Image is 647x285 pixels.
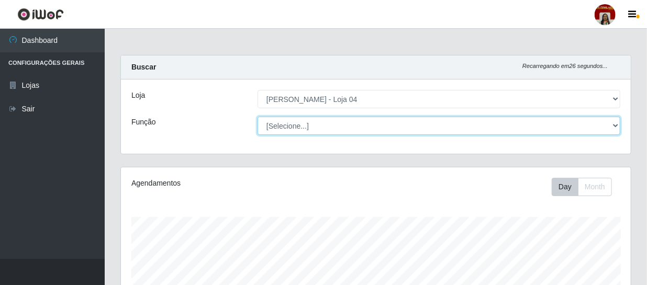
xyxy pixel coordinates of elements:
button: Month [578,178,612,196]
label: Loja [131,90,145,101]
label: Função [131,117,156,128]
strong: Buscar [131,63,156,71]
div: Agendamentos [131,178,326,189]
button: Day [552,178,578,196]
div: First group [552,178,612,196]
img: CoreUI Logo [17,8,64,21]
i: Recarregando em 26 segundos... [522,63,608,69]
div: Toolbar with button groups [552,178,620,196]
